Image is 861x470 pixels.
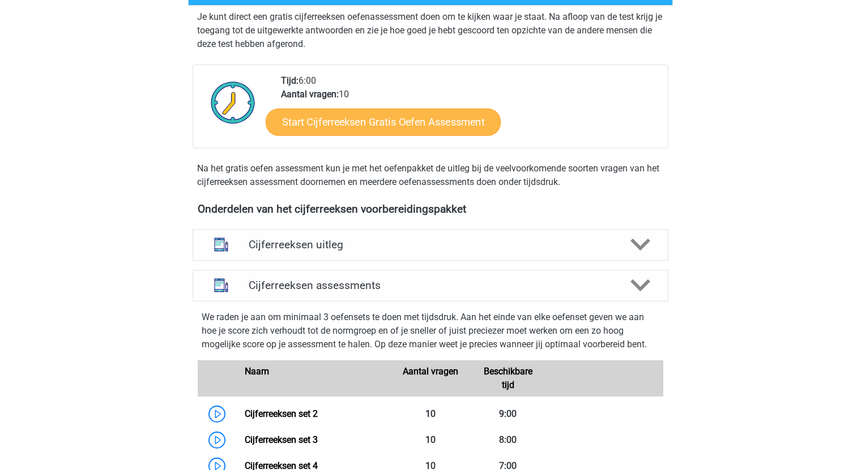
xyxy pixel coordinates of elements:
h4: Onderdelen van het cijferreeksen voorbereidingspakket [198,202,663,215]
div: Beschikbare tijd [469,365,547,392]
div: 6:00 10 [272,74,667,148]
a: Cijferreeksen set 2 [245,408,318,419]
img: cijferreeksen assessments [207,271,236,300]
img: Klok [204,74,262,131]
a: uitleg Cijferreeksen uitleg [188,229,673,261]
div: Na het gratis oefen assessment kun je met het oefenpakket de uitleg bij de veelvoorkomende soorte... [193,162,668,189]
p: Je kunt direct een gratis cijferreeksen oefenassessment doen om te kijken waar je staat. Na afloo... [197,10,664,51]
a: Start Cijferreeksen Gratis Oefen Assessment [266,108,501,135]
img: cijferreeksen uitleg [207,230,236,259]
b: Aantal vragen: [281,89,339,100]
a: Cijferreeksen set 3 [245,434,318,445]
a: assessments Cijferreeksen assessments [188,270,673,301]
div: Aantal vragen [391,365,469,392]
p: We raden je aan om minimaal 3 oefensets te doen met tijdsdruk. Aan het einde van elke oefenset ge... [202,311,659,351]
div: Naam [236,365,391,392]
b: Tijd: [281,75,299,86]
h4: Cijferreeksen uitleg [249,238,612,251]
h4: Cijferreeksen assessments [249,279,612,292]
